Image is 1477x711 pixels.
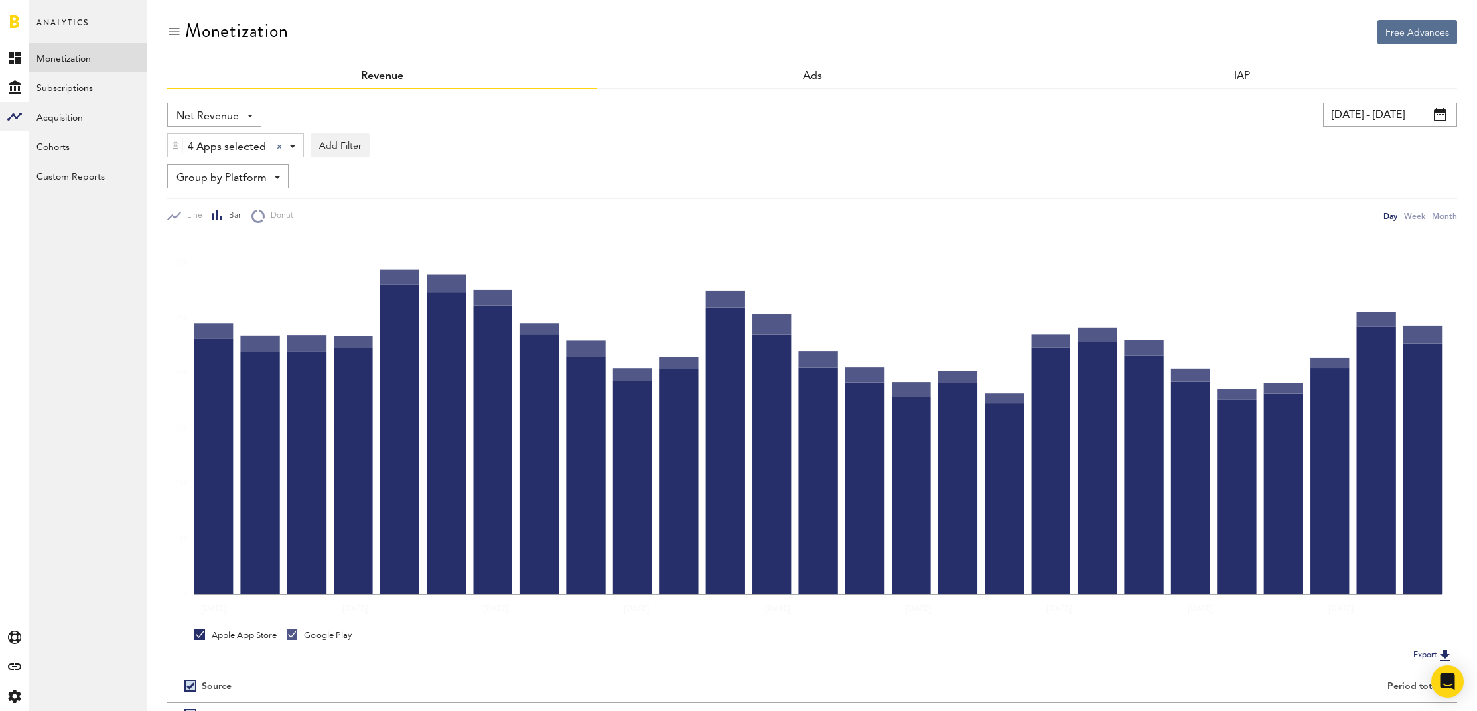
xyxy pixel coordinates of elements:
[194,629,277,641] div: Apple App Store
[176,167,267,190] span: Group by Platform
[202,681,232,692] div: Source
[29,72,147,102] a: Subscriptions
[181,210,202,222] span: Line
[1437,647,1453,663] img: Export
[1383,209,1397,223] div: Day
[765,602,790,615] text: [DATE]
[1234,71,1250,82] a: IAP
[1188,602,1213,615] text: [DATE]
[1404,209,1425,223] div: Week
[171,141,180,150] img: trash_awesome_blue.svg
[168,134,183,157] div: Delete
[1409,647,1457,664] button: Export
[175,259,188,266] text: 30K
[175,370,188,377] text: 20K
[175,315,188,322] text: 25K
[188,136,266,159] span: 4 Apps selected
[1047,602,1072,615] text: [DATE]
[829,681,1441,692] div: Period total
[180,536,188,543] text: 5K
[36,15,89,43] span: Analytics
[175,426,188,432] text: 15K
[287,629,352,641] div: Google Play
[29,43,147,72] a: Monetization
[29,102,147,131] a: Acquisition
[201,602,226,615] text: [DATE]
[803,71,822,82] a: Ads
[175,480,188,487] text: 10K
[1431,665,1464,698] div: Open Intercom Messenger
[223,210,241,222] span: Bar
[361,71,403,82] a: Revenue
[185,20,289,42] div: Monetization
[277,144,282,149] div: Clear
[176,105,239,128] span: Net Revenue
[624,602,650,615] text: [DATE]
[483,602,508,615] text: [DATE]
[1377,20,1457,44] button: Free Advances
[1432,209,1457,223] div: Month
[29,161,147,190] a: Custom Reports
[342,602,368,615] text: [DATE]
[265,210,293,222] span: Donut
[98,9,146,21] span: Support
[29,131,147,161] a: Cohorts
[184,592,188,598] text: 0
[311,133,370,157] button: Add Filter
[1329,602,1354,615] text: [DATE]
[906,602,932,615] text: [DATE]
